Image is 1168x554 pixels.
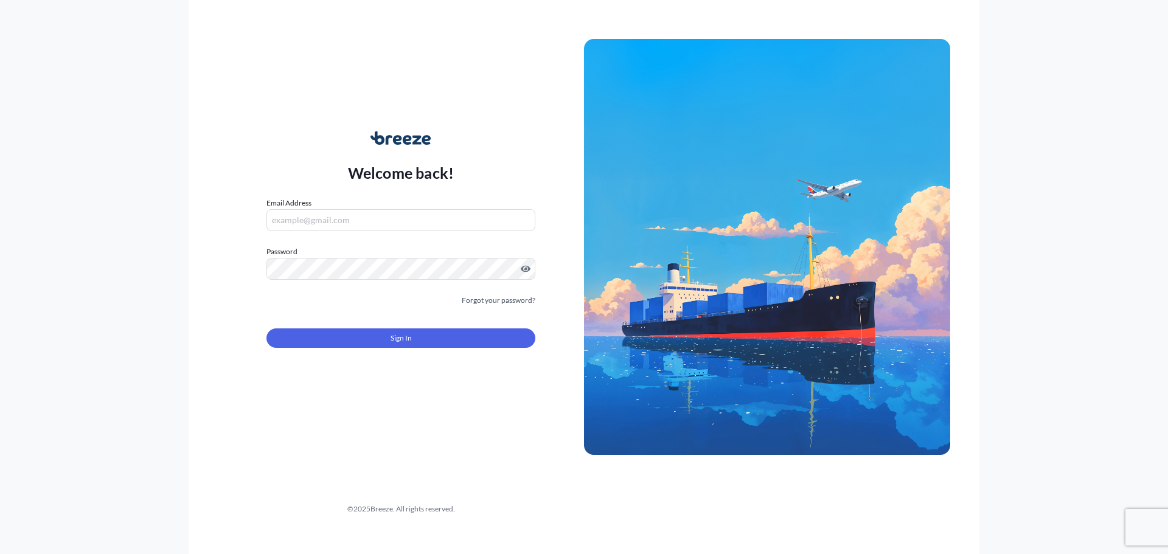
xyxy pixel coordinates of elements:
button: Sign In [266,328,535,348]
input: example@gmail.com [266,209,535,231]
span: Sign In [391,332,412,344]
a: Forgot your password? [462,294,535,306]
label: Password [266,246,535,258]
div: © 2025 Breeze. All rights reserved. [218,503,584,515]
img: Ship illustration [584,39,950,455]
p: Welcome back! [348,163,454,182]
button: Show password [521,264,530,274]
label: Email Address [266,197,311,209]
